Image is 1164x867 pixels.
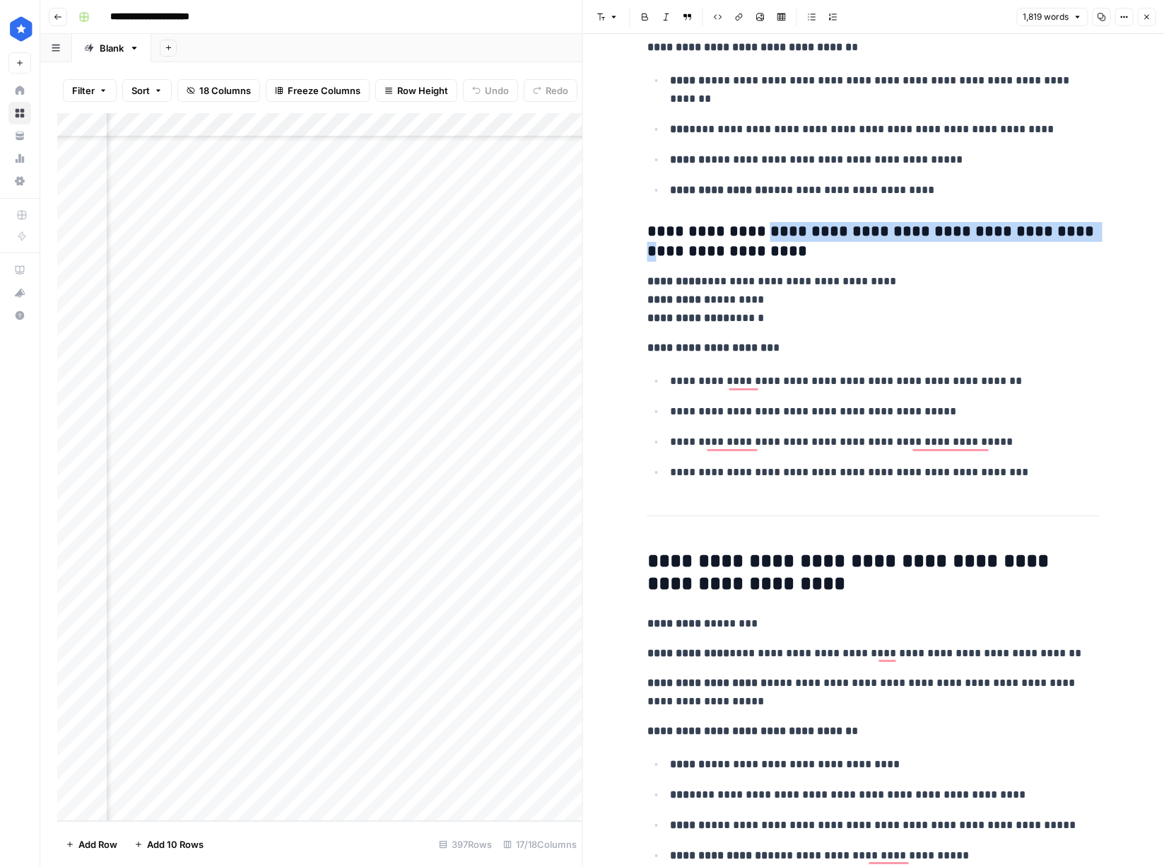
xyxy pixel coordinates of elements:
a: Blank [72,34,151,62]
button: Add Row [57,833,126,856]
a: Settings [8,170,31,192]
a: Your Data [8,124,31,147]
button: Add 10 Rows [126,833,212,856]
button: 18 Columns [177,79,260,102]
a: Browse [8,102,31,124]
span: Sort [131,83,150,98]
button: Undo [463,79,518,102]
div: 17/18 Columns [498,833,582,856]
div: What's new? [9,282,30,303]
button: Freeze Columns [266,79,370,102]
a: Usage [8,147,31,170]
img: ConsumerAffairs Logo [8,16,34,42]
span: Add 10 Rows [147,837,204,851]
button: Filter [63,79,117,102]
span: Row Height [397,83,448,98]
button: 1,819 words [1016,8,1088,26]
span: Freeze Columns [288,83,360,98]
span: Add Row [78,837,117,851]
a: Home [8,79,31,102]
div: Blank [100,41,124,55]
span: Filter [72,83,95,98]
span: 1,819 words [1023,11,1069,23]
span: Redo [546,83,568,98]
a: AirOps Academy [8,259,31,281]
div: 397 Rows [433,833,498,856]
button: Row Height [375,79,457,102]
button: Workspace: ConsumerAffairs [8,11,31,47]
button: Redo [524,79,577,102]
button: Sort [122,79,172,102]
span: 18 Columns [199,83,251,98]
button: Help + Support [8,304,31,327]
button: What's new? [8,281,31,304]
span: Undo [485,83,509,98]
